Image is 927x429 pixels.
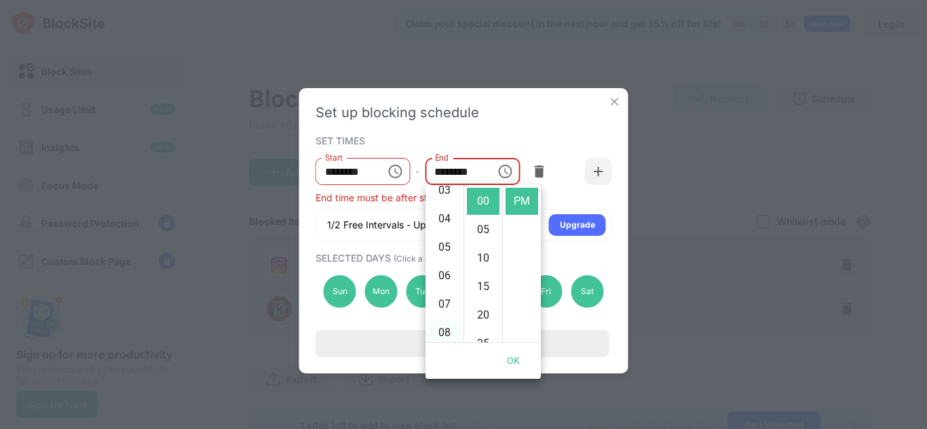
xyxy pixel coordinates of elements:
[608,95,622,108] img: x-button.svg
[325,152,343,163] label: Start
[428,205,461,232] li: 4 hours
[324,275,356,308] div: Sun
[428,234,461,261] li: 5 hours
[316,135,609,146] div: SET TIMES
[415,164,419,179] div: -
[463,185,502,342] ul: Select minutes
[560,218,595,232] div: Upgrade
[316,252,609,264] div: SELECTED DAYS
[491,158,518,185] button: Choose time, selected time is 1:00 PM
[492,348,535,373] button: OK
[467,216,499,243] li: 5 minutes
[467,188,499,215] li: 0 minutes
[467,273,499,300] li: 15 minutes
[316,192,612,203] div: End time must be after start time
[428,262,461,289] li: 6 hours
[381,158,409,185] button: Choose time, selected time is 8:00 PM
[530,275,563,308] div: Fri
[428,319,461,346] li: 8 hours
[434,152,449,163] label: End
[428,291,461,318] li: 7 hours
[467,302,499,329] li: 20 minutes
[364,275,397,308] div: Mon
[406,275,438,308] div: Tue
[571,275,603,308] div: Sat
[394,253,494,264] span: (Click a day to deactivate)
[502,185,541,342] ul: Select meridiem
[327,218,516,232] div: 1/2 Free Intervals - Upgrade for 5 intervals
[428,177,461,204] li: 3 hours
[467,245,499,272] li: 10 minutes
[506,188,538,215] li: PM
[316,104,612,121] div: Set up blocking schedule
[425,185,463,342] ul: Select hours
[467,330,499,357] li: 25 minutes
